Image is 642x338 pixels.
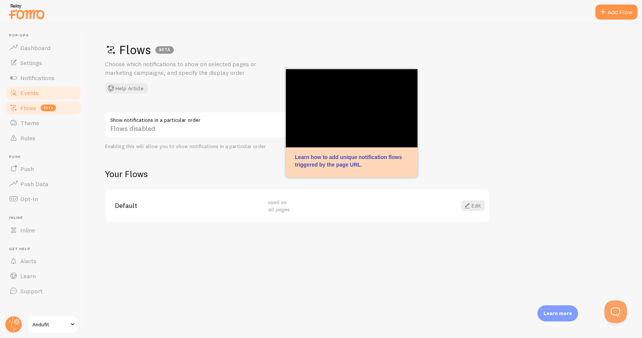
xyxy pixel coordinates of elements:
p: Learn more [543,310,572,317]
a: Flows beta [5,100,82,115]
img: fomo-relay-logo-orange.svg [8,2,46,21]
span: beta [41,105,56,111]
a: Dashboard [5,40,82,55]
span: Get Help [9,247,82,252]
a: Notifications [5,70,82,85]
div: Enabling this will allow you to show notifications in a particular order [105,143,331,150]
a: Theme [5,115,82,130]
span: Push [9,155,82,159]
span: Support [20,287,42,295]
h2: Your Flows [105,168,490,180]
span: Theme [20,119,39,127]
span: used on [268,199,290,213]
span: Notifications [20,74,55,82]
span: Events [20,89,39,97]
p: Learn how to add unique notification flows triggered by the page URL. [295,153,408,168]
a: Support [5,283,82,299]
span: Andufit [32,320,68,329]
span: Inline [9,215,82,220]
span: Opt-In [20,195,38,203]
a: Inline [5,223,82,238]
span: Learn [20,272,36,280]
div: BETA [155,46,174,54]
span: Alerts [20,257,36,265]
span: Inline [20,226,35,234]
span: Flows [20,104,36,112]
h1: Flows [105,42,619,58]
div: Flows disabled [105,112,331,139]
span: Push Data [20,180,49,188]
span: Dashboard [20,44,50,52]
a: Push [5,161,82,176]
div: Learn more [537,305,578,321]
p: Choose which notifications to show on selected pages or marketing campaigns, and specify the disp... [105,60,285,77]
span: Default [115,202,259,209]
em: all pages [268,206,290,213]
span: Rules [20,134,35,142]
a: Alerts [5,253,82,268]
a: Edit [461,200,485,211]
iframe: Help Scout Beacon - Open [604,300,627,323]
button: Help Article [105,83,147,94]
a: Learn [5,268,82,283]
a: Settings [5,55,82,70]
a: Rules [5,130,82,146]
a: Events [5,85,82,100]
span: Push [20,165,34,173]
a: Push Data [5,176,82,191]
span: Pop-ups [9,33,82,38]
a: Andufit [27,315,78,333]
span: Settings [20,59,42,67]
a: Opt-In [5,191,82,206]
